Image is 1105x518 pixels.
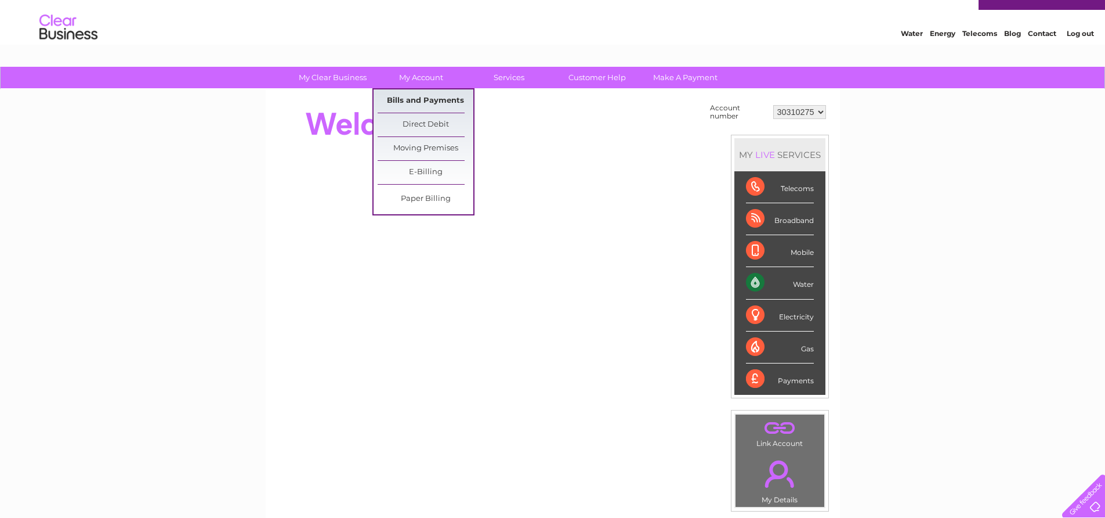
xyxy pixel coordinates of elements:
a: Direct Debit [378,113,473,136]
a: Services [461,67,557,88]
a: Blog [1004,49,1021,58]
div: Broadband [746,203,814,235]
a: Moving Premises [378,137,473,160]
div: Mobile [746,235,814,267]
a: Make A Payment [637,67,733,88]
td: Link Account [735,414,825,451]
div: Telecoms [746,171,814,203]
a: Water [901,49,923,58]
a: My Clear Business [285,67,381,88]
img: logo.png [39,30,98,66]
a: Customer Help [549,67,645,88]
a: . [738,418,821,438]
a: Bills and Payments [378,89,473,113]
a: E-Billing [378,161,473,184]
div: Clear Business is a trading name of Verastar Limited (registered in [GEOGRAPHIC_DATA] No. 3667643... [279,6,827,56]
td: Account number [707,101,770,123]
div: MY SERVICES [734,138,825,171]
div: Water [746,267,814,299]
a: Energy [930,49,955,58]
a: My Account [373,67,469,88]
a: 0333 014 3131 [886,6,966,20]
div: LIVE [753,149,777,160]
a: Telecoms [962,49,997,58]
div: Gas [746,332,814,364]
div: Payments [746,364,814,395]
td: My Details [735,451,825,508]
a: . [738,454,821,494]
a: Paper Billing [378,188,473,211]
div: Electricity [746,300,814,332]
a: Log out [1067,49,1094,58]
a: Contact [1028,49,1056,58]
